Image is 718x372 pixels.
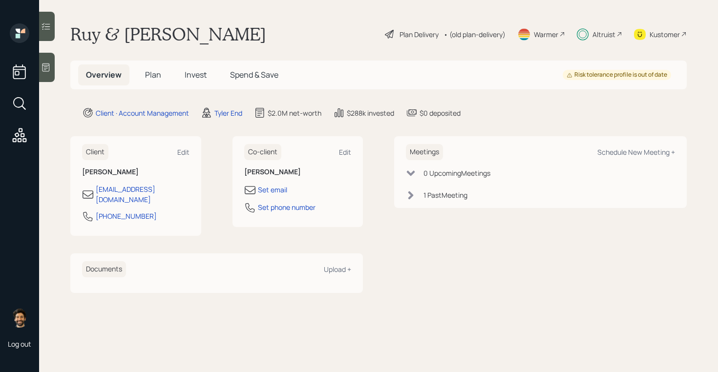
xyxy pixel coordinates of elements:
[96,211,157,221] div: [PHONE_NUMBER]
[70,23,266,45] h1: Ruy & [PERSON_NAME]
[177,147,190,157] div: Edit
[443,29,506,40] div: • (old plan-delivery)
[86,69,122,80] span: Overview
[406,144,443,160] h6: Meetings
[423,168,490,178] div: 0 Upcoming Meeting s
[258,185,287,195] div: Set email
[347,108,394,118] div: $288k invested
[82,168,190,176] h6: [PERSON_NAME]
[597,147,675,157] div: Schedule New Meeting +
[10,308,29,328] img: eric-schwartz-headshot.png
[420,108,461,118] div: $0 deposited
[145,69,161,80] span: Plan
[244,144,281,160] h6: Co-client
[258,202,316,212] div: Set phone number
[423,190,467,200] div: 1 Past Meeting
[82,144,108,160] h6: Client
[567,71,667,79] div: Risk tolerance profile is out of date
[534,29,558,40] div: Warmer
[650,29,680,40] div: Kustomer
[214,108,242,118] div: Tyler End
[230,69,278,80] span: Spend & Save
[96,184,190,205] div: [EMAIL_ADDRESS][DOMAIN_NAME]
[400,29,439,40] div: Plan Delivery
[82,261,126,277] h6: Documents
[8,339,31,349] div: Log out
[96,108,189,118] div: Client · Account Management
[324,265,351,274] div: Upload +
[185,69,207,80] span: Invest
[268,108,321,118] div: $2.0M net-worth
[339,147,351,157] div: Edit
[592,29,615,40] div: Altruist
[244,168,352,176] h6: [PERSON_NAME]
